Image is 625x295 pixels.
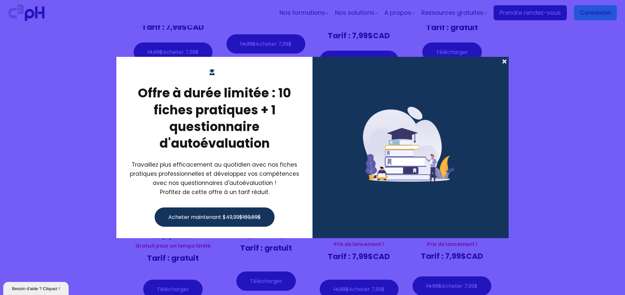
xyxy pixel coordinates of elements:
[168,213,261,221] span: Acheter maintenant $49,99
[125,160,304,197] div: Travaillez plus efficacement au quotidien avec nos fiches pratiques professionnelles et développe...
[239,213,261,221] s: $169,89$
[3,281,70,295] iframe: chat widget
[125,85,304,152] h2: Offre à durée limitée : 10 fiches pratiques + 1 questionnaire d'autoévaluation
[155,207,275,227] button: Acheter maintenant $49,99$169,89$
